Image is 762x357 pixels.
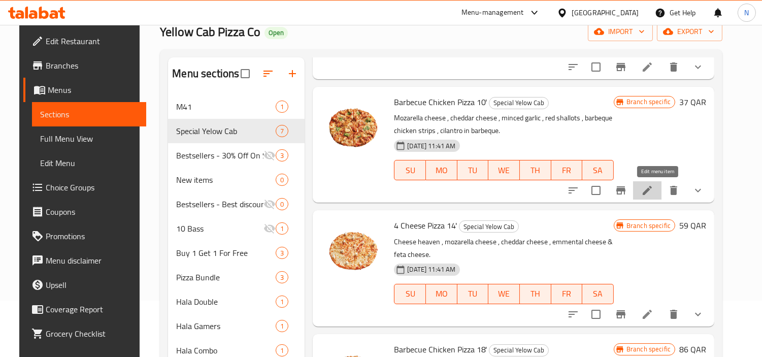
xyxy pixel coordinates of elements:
[176,271,276,283] span: Pizza Bundle
[40,108,139,120] span: Sections
[488,284,520,304] button: WE
[641,61,653,73] a: Edit menu item
[256,61,280,86] span: Sort sections
[679,95,706,109] h6: 37 QAR
[394,112,614,137] p: Mozarella cheese , cheddar cheese , minced garlic , red shallots , barbeque chicken strips , cila...
[488,160,520,180] button: WE
[403,141,459,151] span: [DATE] 11:41 AM
[394,160,426,180] button: SU
[399,163,422,178] span: SU
[263,222,276,235] svg: Inactive section
[176,344,276,356] span: Hala Combo
[32,151,147,175] a: Edit Menu
[586,163,610,178] span: SA
[561,178,585,203] button: sort-choices
[394,236,614,261] p: Cheese heaven , mozarella cheese , cheddar cheese , emmental cheese & feta cheese.
[661,302,686,327] button: delete
[276,151,288,160] span: 3
[426,284,457,304] button: MO
[46,181,139,193] span: Choice Groups
[168,94,305,119] div: M411
[276,174,288,186] div: items
[276,175,288,185] span: 0
[492,286,516,301] span: WE
[692,61,704,73] svg: Show Choices
[321,95,386,160] img: Barbecue Chicken Pizza 10'
[276,346,288,355] span: 1
[168,265,305,289] div: Pizza Bundle3
[276,344,288,356] div: items
[176,101,276,113] span: M41
[609,55,633,79] button: Branch-specific-item
[276,321,288,331] span: 1
[561,302,585,327] button: sort-choices
[403,265,459,274] span: [DATE] 11:41 AM
[168,192,305,216] div: Bestsellers - Best discounts on selected items0
[588,22,653,41] button: import
[692,308,704,320] svg: Show Choices
[686,302,710,327] button: show more
[561,55,585,79] button: sort-choices
[686,178,710,203] button: show more
[596,25,645,38] span: import
[489,344,548,356] span: Special Yelow Cab
[168,289,305,314] div: Hala Double1
[276,200,288,209] span: 0
[276,320,288,332] div: items
[399,286,422,301] span: SU
[276,248,288,258] span: 3
[23,53,147,78] a: Branches
[489,97,548,109] span: Special Yelow Cab
[585,56,607,78] span: Select to update
[23,297,147,321] a: Coverage Report
[426,160,457,180] button: MO
[430,163,453,178] span: MO
[46,254,139,267] span: Menu disclaimer
[582,160,614,180] button: SA
[168,168,305,192] div: New items0
[176,125,276,137] span: Special Yelow Cab
[489,344,549,356] div: Special Yelow Cab
[276,271,288,283] div: items
[46,35,139,47] span: Edit Restaurant
[394,218,457,233] span: 4 Cheese Pizza 14'
[23,321,147,346] a: Grocery Checklist
[23,273,147,297] a: Upsell
[744,7,749,18] span: N
[622,344,675,354] span: Branch specific
[176,174,276,186] div: New items
[276,102,288,112] span: 1
[492,163,516,178] span: WE
[461,286,485,301] span: TU
[46,303,139,315] span: Coverage Report
[23,29,147,53] a: Edit Restaurant
[622,221,675,231] span: Branch specific
[176,247,276,259] div: Buy 1 Get 1 For Free
[23,224,147,248] a: Promotions
[572,7,639,18] div: [GEOGRAPHIC_DATA]
[176,320,276,332] span: Hala Gamers
[276,297,288,307] span: 1
[48,84,139,96] span: Menus
[394,342,487,357] span: Barbecue Chicken Pizza 18'
[276,273,288,282] span: 3
[23,248,147,273] a: Menu disclaimer
[280,61,305,86] button: Add section
[661,55,686,79] button: delete
[46,59,139,72] span: Branches
[168,119,305,143] div: Special Yelow Cab7
[176,149,263,161] span: Bestsellers - 30% Off On Selected Items
[679,342,706,356] h6: 86 QAR
[459,221,518,233] span: Special Yelow Cab
[46,279,139,291] span: Upsell
[459,220,519,233] div: Special Yelow Cab
[551,160,583,180] button: FR
[276,149,288,161] div: items
[176,296,276,308] div: Hala Double
[394,284,426,304] button: SU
